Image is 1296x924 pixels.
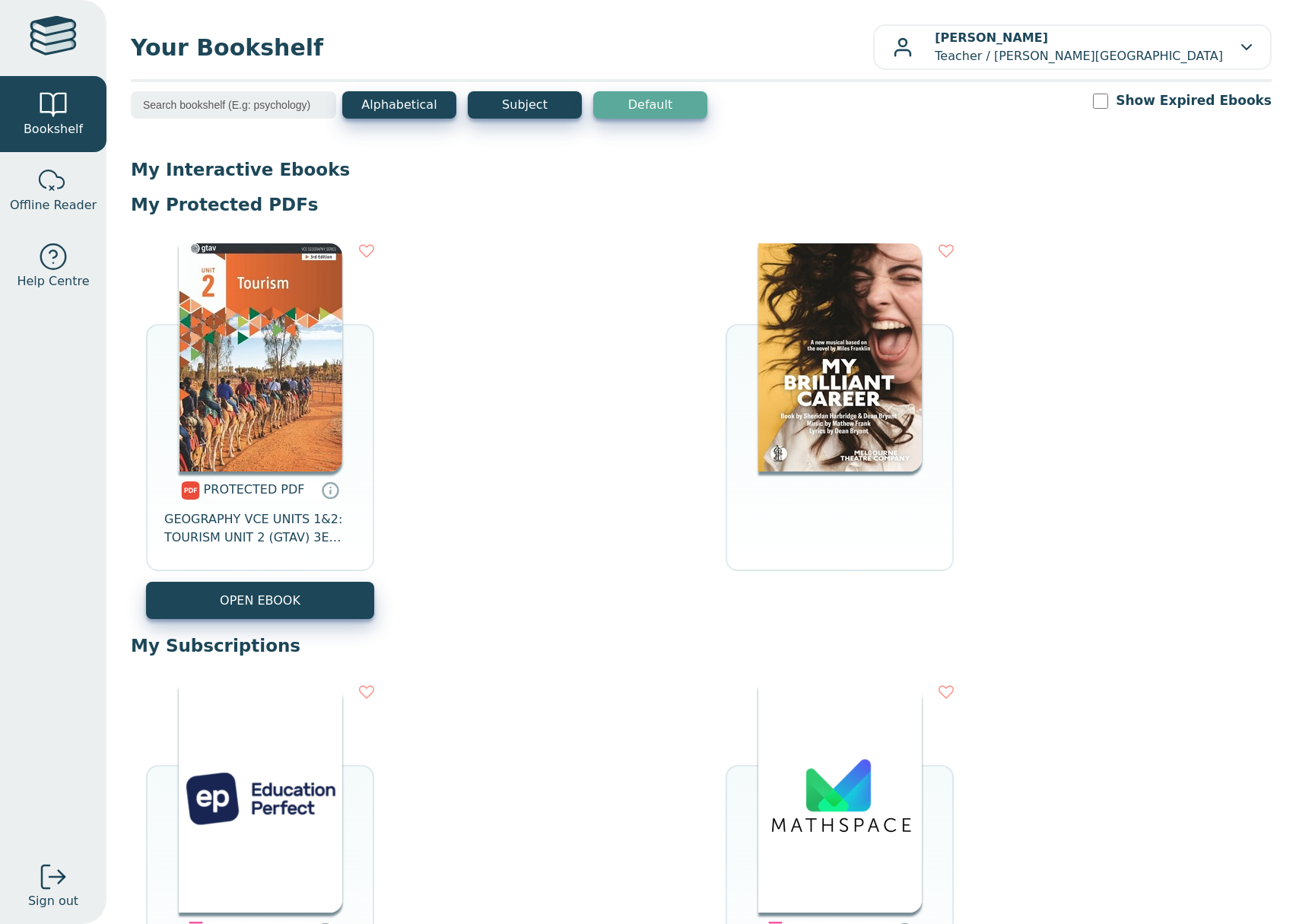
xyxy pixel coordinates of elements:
span: PROTECTED PDF [204,482,305,497]
a: OPEN EBOOK [146,582,374,619]
button: Default [593,91,707,119]
span: Bookshelf [24,120,83,138]
span: Offline Reader [10,196,97,214]
img: b19bba3b-737c-47ce-9f3f-e6a96a48e5de.png [758,684,922,913]
a: Protected PDFs cannot be printed, copied or shared. They can be accessed online through Education... [321,481,339,499]
span: Your Bookshelf [131,30,873,65]
img: 72d1a00a-2440-4d08-b23c-fe2119b8f9a7.png [179,684,342,913]
span: GEOGRAPHY VCE UNITS 1&2: TOURISM UNIT 2 (GTAV) 3E DEMO [164,510,356,547]
p: Teacher / [PERSON_NAME][GEOGRAPHIC_DATA] [935,29,1223,65]
p: My Protected PDFs [131,193,1272,216]
img: pdf.svg [181,481,200,500]
span: Help Centre [17,272,89,291]
b: [PERSON_NAME] [935,30,1048,45]
button: Alphabetical [342,91,456,119]
p: My Subscriptions [131,634,1272,657]
p: My Interactive Ebooks [131,158,1272,181]
button: Subject [468,91,582,119]
img: 51efe961-2874-4b5b-9713-900aa8148b4b.jpg [758,243,922,472]
img: 2c511127-25c1-4af3-93d8-fba27e4d3fda.jpg [179,243,342,472]
input: Search bookshelf (E.g: psychology) [131,91,336,119]
span: Sign out [28,892,78,910]
button: [PERSON_NAME]Teacher / [PERSON_NAME][GEOGRAPHIC_DATA] [873,24,1272,70]
label: Show Expired Ebooks [1116,91,1272,110]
